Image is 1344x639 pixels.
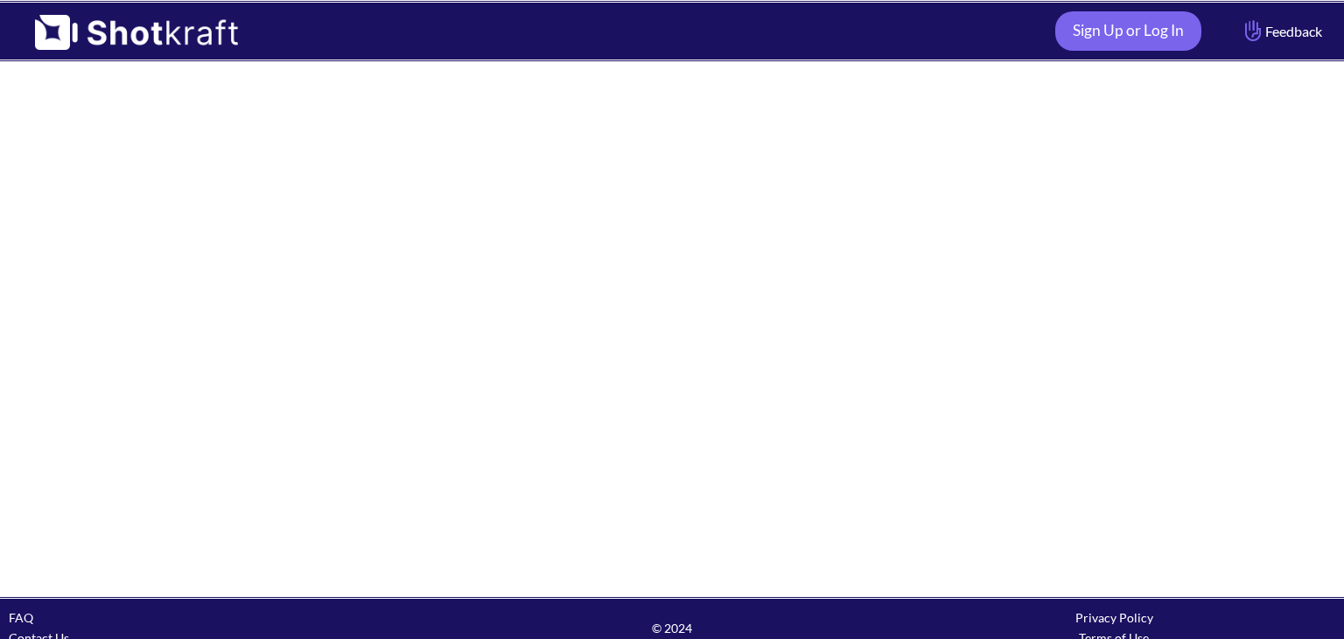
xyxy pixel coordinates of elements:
img: Hand Icon [1241,16,1265,46]
span: Feedback [1241,21,1322,41]
a: FAQ [9,610,33,625]
div: Privacy Policy [893,607,1335,628]
span: © 2024 [451,618,892,638]
a: Sign Up or Log In [1055,11,1201,51]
